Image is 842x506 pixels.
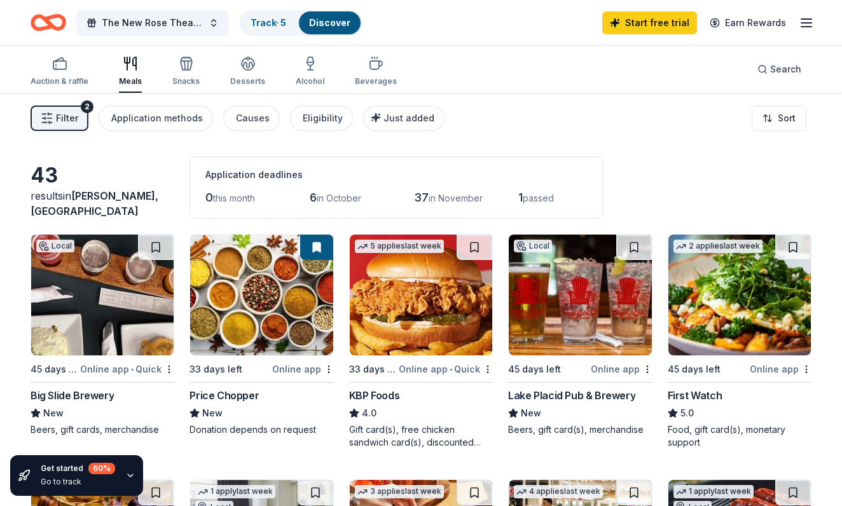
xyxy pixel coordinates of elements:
button: Search [747,57,811,82]
img: Image for Price Chopper [190,235,333,355]
a: Image for Price Chopper33 days leftOnline appPrice ChopperNewDonation depends on request [190,234,333,436]
div: 43 [31,163,174,188]
span: New [43,406,64,421]
div: 1 apply last week [673,485,754,498]
div: Snacks [172,76,200,86]
a: Start free trial [602,11,697,34]
div: Causes [236,111,270,126]
a: Home [31,8,66,38]
div: 33 days left [349,362,396,377]
span: Sort [778,111,796,126]
div: Online app Quick [399,361,493,377]
button: The New Rose Theatre Group Auction [76,10,229,36]
div: Gift card(s), free chicken sandwich card(s), discounted catering [349,423,493,449]
button: Sort [752,106,806,131]
div: Beverages [355,76,397,86]
span: New [202,406,223,421]
img: Image for Big Slide Brewery [31,235,174,355]
div: Lake Placid Pub & Brewery [508,388,635,403]
div: Price Chopper [190,388,259,403]
span: 1 [518,191,523,204]
span: Just added [383,113,434,123]
span: 5.0 [680,406,694,421]
div: Big Slide Brewery [31,388,114,403]
div: 1 apply last week [195,485,275,498]
img: Image for Lake Placid Pub & Brewery [509,235,651,355]
div: 45 days left [31,362,78,377]
div: 45 days left [508,362,561,377]
div: Auction & raffle [31,76,88,86]
div: Local [514,240,552,252]
button: Just added [363,106,445,131]
span: • [450,364,452,374]
div: Online app Quick [80,361,174,377]
span: Search [770,62,801,77]
div: 60 % [88,463,115,474]
a: Discover [309,17,350,28]
span: in [31,189,158,217]
div: 33 days left [190,362,242,377]
button: Eligibility [290,106,353,131]
span: this month [213,193,255,203]
button: Meals [119,51,142,93]
div: 2 [81,100,93,113]
img: Image for KBP Foods [350,235,492,355]
div: Donation depends on request [190,423,333,436]
div: Online app [272,361,334,377]
button: Track· 5Discover [239,10,362,36]
div: Local [36,240,74,252]
a: Earn Rewards [702,11,794,34]
div: Get started [41,463,115,474]
div: First Watch [668,388,722,403]
button: Beverages [355,51,397,93]
div: Online app [591,361,652,377]
div: results [31,188,174,219]
span: 37 [414,191,429,204]
span: passed [523,193,554,203]
button: Snacks [172,51,200,93]
span: The New Rose Theatre Group Auction [102,15,204,31]
button: Application methods [99,106,213,131]
button: Auction & raffle [31,51,88,93]
div: Beers, gift card(s), merchandise [508,423,652,436]
div: Food, gift card(s), monetary support [668,423,811,449]
button: Causes [223,106,280,131]
button: Alcohol [296,51,324,93]
div: Eligibility [303,111,343,126]
div: Application deadlines [205,167,587,182]
span: 4.0 [362,406,376,421]
div: KBP Foods [349,388,399,403]
div: Beers, gift cards, merchandise [31,423,174,436]
img: Image for First Watch [668,235,811,355]
span: • [131,364,134,374]
button: Filter2 [31,106,88,131]
div: Meals [119,76,142,86]
span: in October [317,193,361,203]
span: New [521,406,541,421]
a: Image for Lake Placid Pub & BreweryLocal45 days leftOnline appLake Placid Pub & BreweryNewBeers, ... [508,234,652,436]
div: Go to track [41,477,115,487]
a: Image for First Watch2 applieslast week45 days leftOnline appFirst Watch5.0Food, gift card(s), mo... [668,234,811,449]
span: Filter [56,111,78,126]
span: [PERSON_NAME], [GEOGRAPHIC_DATA] [31,189,158,217]
a: Track· 5 [251,17,286,28]
button: Desserts [230,51,265,93]
div: Online app [750,361,811,377]
a: Image for Big Slide BreweryLocal45 days leftOnline app•QuickBig Slide BreweryNewBeers, gift cards... [31,234,174,436]
span: 0 [205,191,213,204]
div: 45 days left [668,362,721,377]
div: Alcohol [296,76,324,86]
div: 2 applies last week [673,240,763,253]
span: in November [429,193,483,203]
div: 4 applies last week [514,485,603,498]
div: 5 applies last week [355,240,444,253]
span: 6 [310,191,317,204]
a: Image for KBP Foods5 applieslast week33 days leftOnline app•QuickKBP Foods4.0Gift card(s), free c... [349,234,493,449]
div: Desserts [230,76,265,86]
div: Application methods [111,111,203,126]
div: 3 applies last week [355,485,444,498]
